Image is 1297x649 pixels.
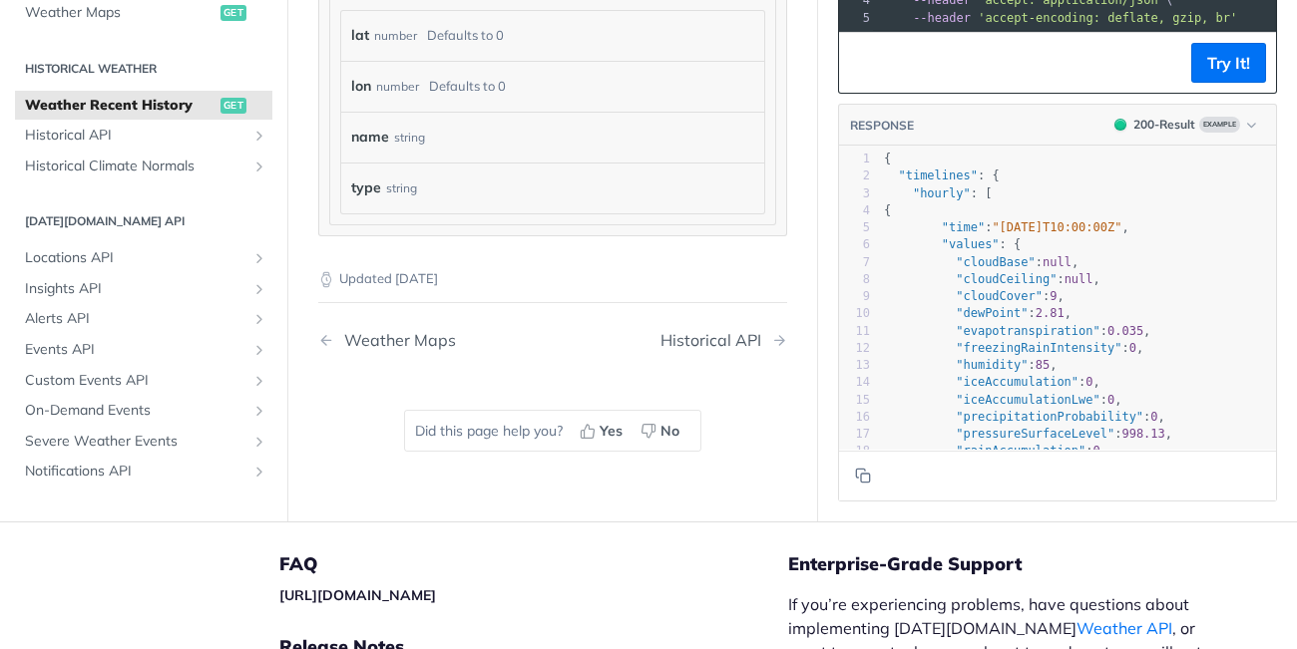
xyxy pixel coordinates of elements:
[839,236,870,253] div: 6
[334,331,456,350] div: Weather Maps
[956,427,1114,441] span: "pressureSurfaceLevel"
[884,237,1021,251] span: : {
[1191,43,1266,83] button: Try It!
[15,152,272,181] a: Historical Climate NormalsShow subpages for Historical Climate Normals
[376,72,419,101] div: number
[849,461,877,490] button: Copy to clipboard
[884,306,1072,320] span: : ,
[15,366,272,396] a: Custom Events APIShow subpages for Custom Events API
[839,409,870,426] div: 16
[956,255,1035,269] span: "cloudBase"
[956,444,1085,458] span: "rainAccumulation"
[15,91,272,121] a: Weather Recent Historyget
[992,220,1121,234] span: "[DATE]T10:00:00Z"
[15,335,272,365] a: Events APIShow subpages for Events API
[1129,341,1136,355] span: 0
[849,116,915,136] button: RESPONSE
[660,331,771,350] div: Historical API
[25,401,246,421] span: On-Demand Events
[884,220,1129,234] span: : ,
[15,518,272,536] h2: Platform DATA integration
[1107,393,1114,407] span: 0
[1093,444,1100,458] span: 0
[660,421,679,442] span: No
[1104,115,1266,135] button: 200200-ResultExample
[956,289,1043,303] span: "cloudCover"
[884,341,1143,355] span: : ,
[351,123,389,152] label: name
[15,274,272,304] a: Insights APIShow subpages for Insights API
[839,443,870,460] div: 18
[15,396,272,426] a: On-Demand EventsShow subpages for On-Demand Events
[956,393,1100,407] span: "iceAccumulationLwe"
[839,9,873,27] div: 5
[1133,116,1195,134] div: 200 - Result
[884,393,1121,407] span: : ,
[573,416,634,446] button: Yes
[956,410,1143,424] span: "precipitationProbability"
[942,237,1000,251] span: "values"
[839,219,870,236] div: 5
[884,168,1000,182] span: : {
[913,11,971,25] span: --header
[956,306,1028,320] span: "dewPoint"
[279,552,788,576] h5: FAQ
[884,444,1107,458] span: : ,
[25,279,246,299] span: Insights API
[15,212,272,230] h2: [DATE][DOMAIN_NAME] API
[15,60,272,78] h2: Historical Weather
[884,255,1079,269] span: : ,
[913,186,971,200] span: "hourly"
[839,357,870,374] div: 13
[839,288,870,305] div: 9
[600,421,623,442] span: Yes
[884,358,1057,372] span: : ,
[251,403,267,419] button: Show subpages for On-Demand Events
[884,152,891,165] span: {
[660,331,787,350] a: Next Page: Historical API
[25,126,246,146] span: Historical API
[634,416,690,446] button: No
[884,289,1065,303] span: : ,
[404,410,701,452] div: Did this page help you?
[15,121,272,151] a: Historical APIShow subpages for Historical API
[1050,289,1057,303] span: 9
[956,324,1100,338] span: "evapotranspiration"
[318,311,787,370] nav: Pagination Controls
[251,311,267,327] button: Show subpages for Alerts API
[1065,272,1093,286] span: null
[884,203,891,217] span: {
[25,309,246,329] span: Alerts API
[15,427,272,457] a: Severe Weather EventsShow subpages for Severe Weather Events
[15,243,272,273] a: Locations APIShow subpages for Locations API
[251,464,267,480] button: Show subpages for Notifications API
[956,341,1121,355] span: "freezingRainIntensity"
[839,426,870,443] div: 17
[1107,324,1143,338] span: 0.035
[839,392,870,409] div: 15
[25,96,216,116] span: Weather Recent History
[839,323,870,340] div: 11
[429,72,506,101] div: Defaults to 0
[884,427,1172,441] span: : ,
[251,342,267,358] button: Show subpages for Events API
[318,269,787,289] p: Updated [DATE]
[839,340,870,357] div: 12
[788,552,1246,576] h5: Enterprise-Grade Support
[15,457,272,487] a: Notifications APIShow subpages for Notifications API
[25,248,246,268] span: Locations API
[839,167,870,184] div: 2
[1036,306,1065,320] span: 2.81
[839,185,870,202] div: 3
[839,254,870,271] div: 7
[318,331,519,350] a: Previous Page: Weather Maps
[351,173,381,202] label: type
[1077,618,1172,638] a: Weather API
[15,304,272,334] a: Alerts APIShow subpages for Alerts API
[1199,117,1240,133] span: Example
[1043,255,1072,269] span: null
[251,159,267,174] button: Show subpages for Historical Climate Normals
[1150,410,1157,424] span: 0
[1036,358,1050,372] span: 85
[351,72,371,101] label: lon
